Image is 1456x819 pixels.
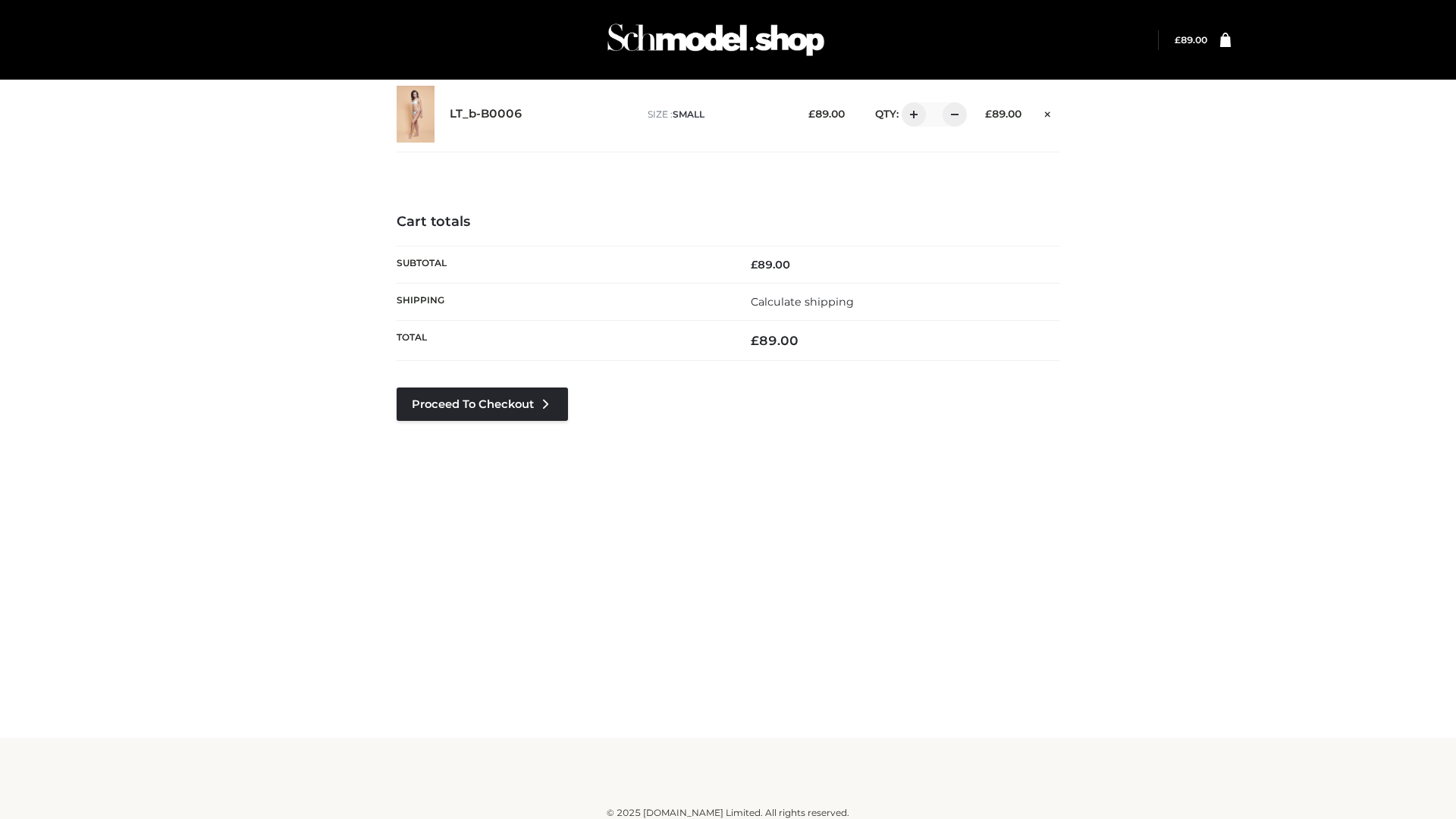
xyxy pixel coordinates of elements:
span: £ [1175,34,1181,45]
span: £ [751,333,759,348]
img: LT_b-B0006 - SMALL [397,86,435,143]
bdi: 89.00 [808,108,845,120]
bdi: 89.00 [1175,34,1207,45]
span: £ [751,258,758,271]
a: Calculate shipping [751,295,854,309]
th: Shipping [397,283,728,320]
bdi: 89.00 [751,333,799,348]
span: SMALL [673,108,704,120]
bdi: 89.00 [985,108,1021,120]
bdi: 89.00 [751,258,790,271]
p: size : [648,108,785,121]
div: QTY: [860,102,962,127]
a: £89.00 [1175,34,1207,45]
img: Schmodel Admin 964 [602,10,830,70]
h4: Cart totals [397,214,1059,231]
span: £ [985,108,992,120]
span: £ [808,108,815,120]
a: LT_b-B0006 [450,107,522,121]
th: Subtotal [397,246,728,283]
a: Proceed to Checkout [397,388,568,421]
a: Remove this item [1037,102,1059,122]
th: Total [397,321,728,361]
